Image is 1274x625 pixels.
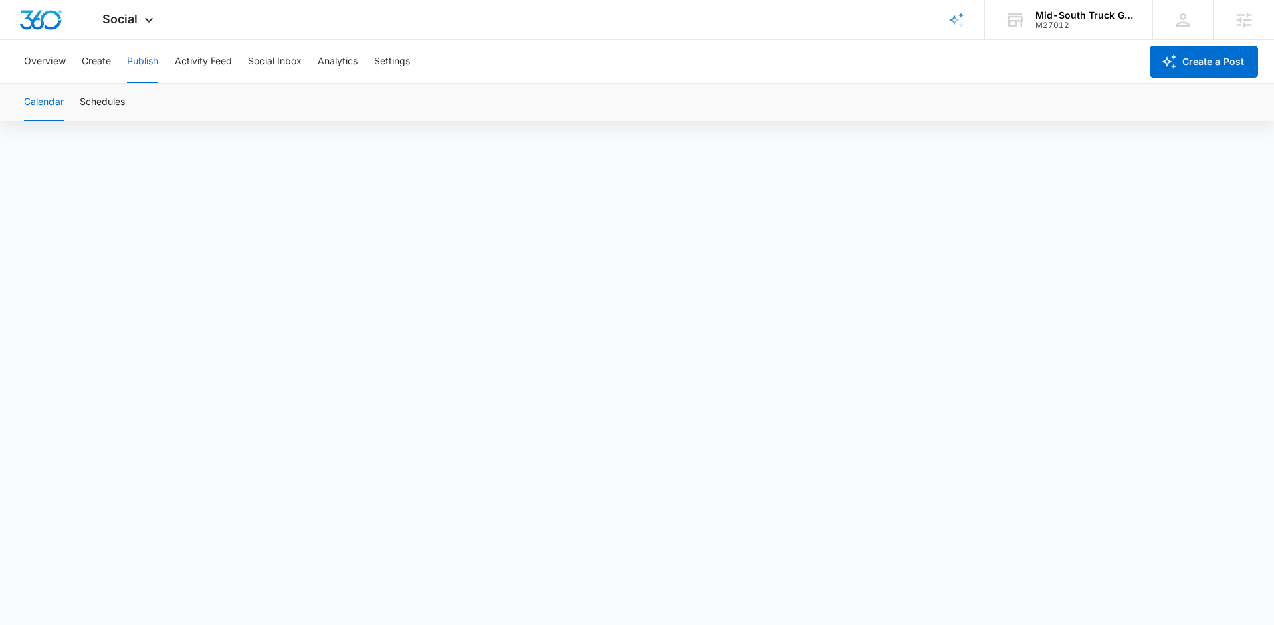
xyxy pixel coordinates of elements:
[82,40,111,83] button: Create
[175,40,232,83] button: Activity Feed
[1150,46,1258,78] button: Create a Post
[374,40,410,83] button: Settings
[102,12,138,26] span: Social
[80,84,125,121] button: Schedules
[318,40,358,83] button: Analytics
[24,84,64,121] button: Calendar
[1035,10,1133,21] div: account name
[127,40,158,83] button: Publish
[248,40,302,83] button: Social Inbox
[24,40,66,83] button: Overview
[1035,21,1133,30] div: account id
